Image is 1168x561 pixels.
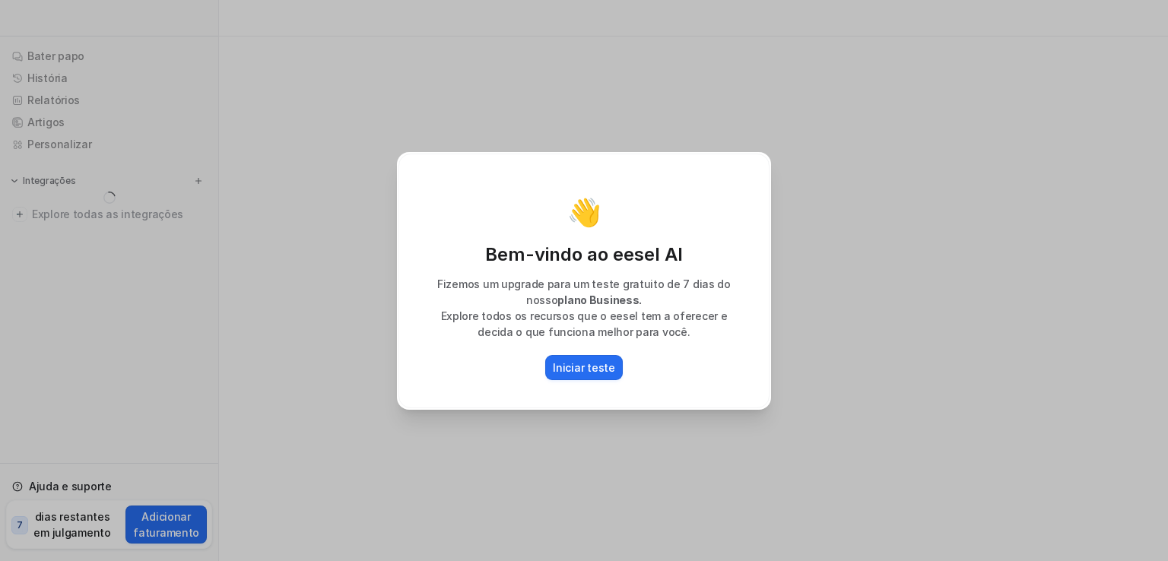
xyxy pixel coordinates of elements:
font: Iniciar teste [553,361,614,374]
button: Iniciar teste [545,355,622,380]
font: 👋 [567,195,601,229]
font: Fizemos um upgrade para um teste gratuito de 7 dias do nosso [437,277,731,306]
font: Bem-vindo ao eesel AI [485,243,683,265]
font: Explore todos os recursos que o eesel tem a oferecer e decida o que funciona melhor para você. [441,309,728,338]
font: plano Business. [557,293,642,306]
